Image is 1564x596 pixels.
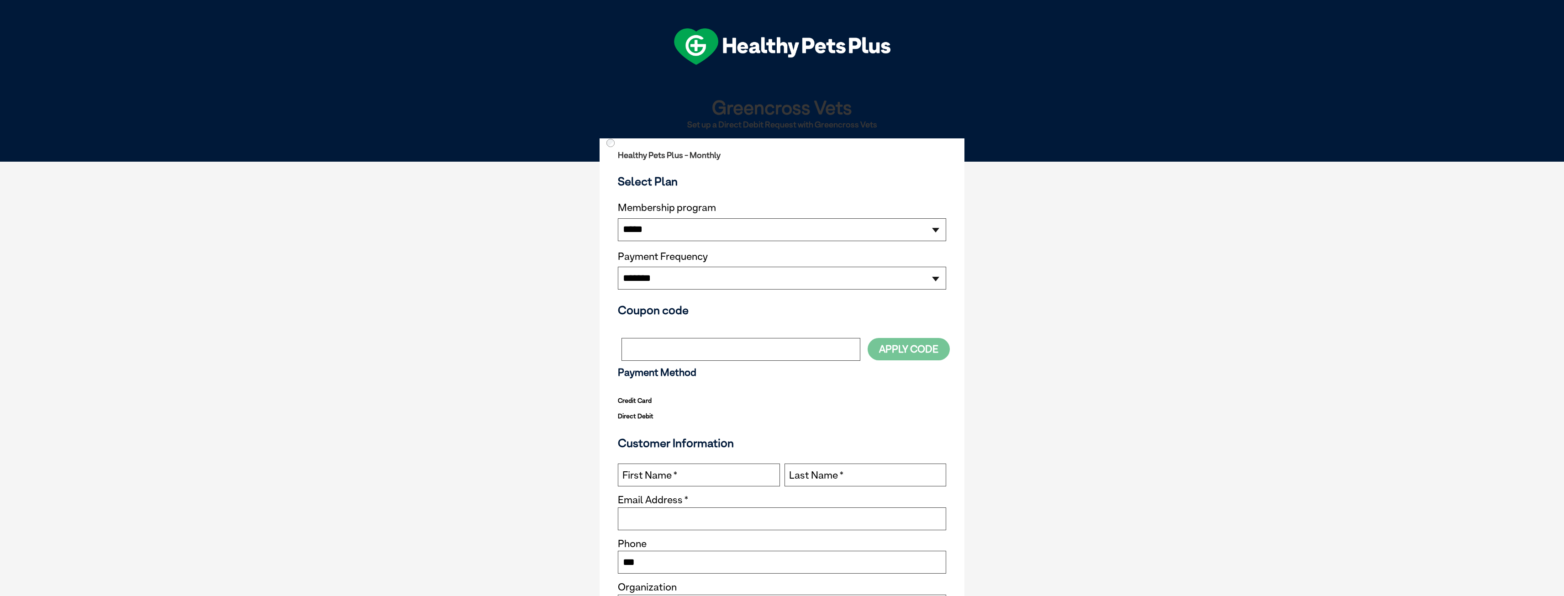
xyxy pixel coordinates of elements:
[618,436,946,450] h3: Customer Information
[618,202,946,214] label: Membership program
[603,97,961,117] h1: Greencross Vets
[789,469,843,481] label: Last Name *
[868,338,950,360] button: Apply Code
[618,367,946,379] h3: Payment Method
[618,495,688,505] label: Email Address *
[618,303,946,317] h3: Coupon code
[622,469,677,481] label: First Name *
[618,410,653,422] label: Direct Debit
[618,538,647,549] label: Phone
[674,28,890,65] img: hpp-logo-landscape-green-white.png
[618,582,677,592] label: Organization
[618,395,652,406] label: Credit Card
[618,151,946,160] h2: Healthy Pets Plus - Monthly
[603,120,961,129] h2: Set up a Direct Debit Request with Greencross Vets
[606,139,615,147] input: Direct Debit
[618,174,946,188] h3: Select Plan
[618,251,708,263] label: Payment Frequency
